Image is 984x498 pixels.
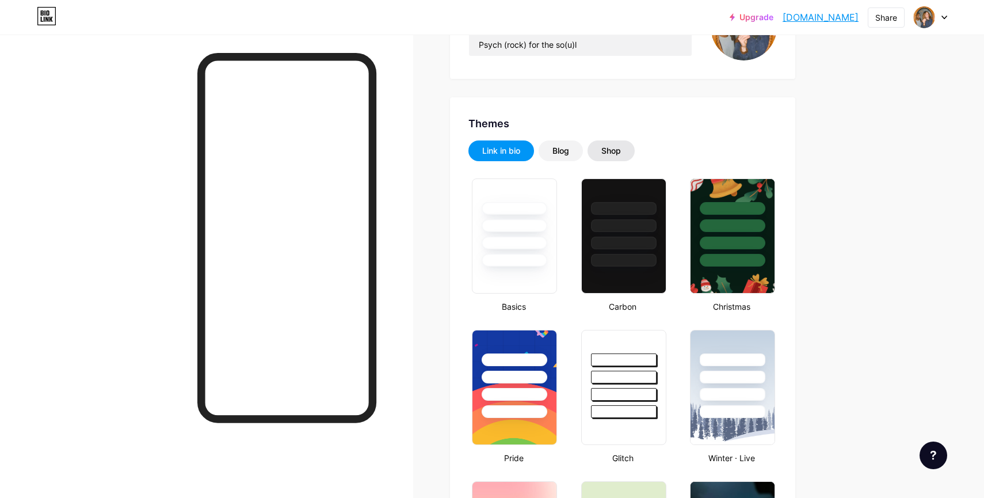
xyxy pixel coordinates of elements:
[468,301,559,313] div: Basics
[913,6,935,28] img: benevolntsol
[686,452,777,464] div: Winter · Live
[469,33,692,56] input: Bio
[601,145,621,157] div: Shop
[783,10,859,24] a: [DOMAIN_NAME]
[875,12,897,24] div: Share
[578,452,668,464] div: Glitch
[468,116,777,131] div: Themes
[482,145,520,157] div: Link in bio
[686,301,777,313] div: Christmas
[578,301,668,313] div: Carbon
[468,452,559,464] div: Pride
[552,145,569,157] div: Blog
[730,13,773,22] a: Upgrade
